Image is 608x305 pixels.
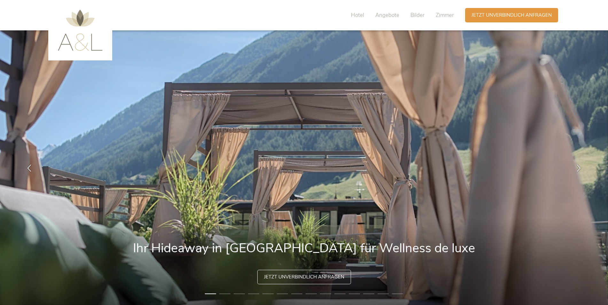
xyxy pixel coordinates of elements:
span: Zimmer [436,12,454,19]
span: Angebote [375,12,399,19]
span: Bilder [410,12,425,19]
img: AMONTI & LUNARIS Wellnessresort [58,10,103,51]
span: Jetzt unverbindlich anfragen [264,274,344,280]
span: Hotel [351,12,364,19]
span: Jetzt unverbindlich anfragen [472,12,552,19]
